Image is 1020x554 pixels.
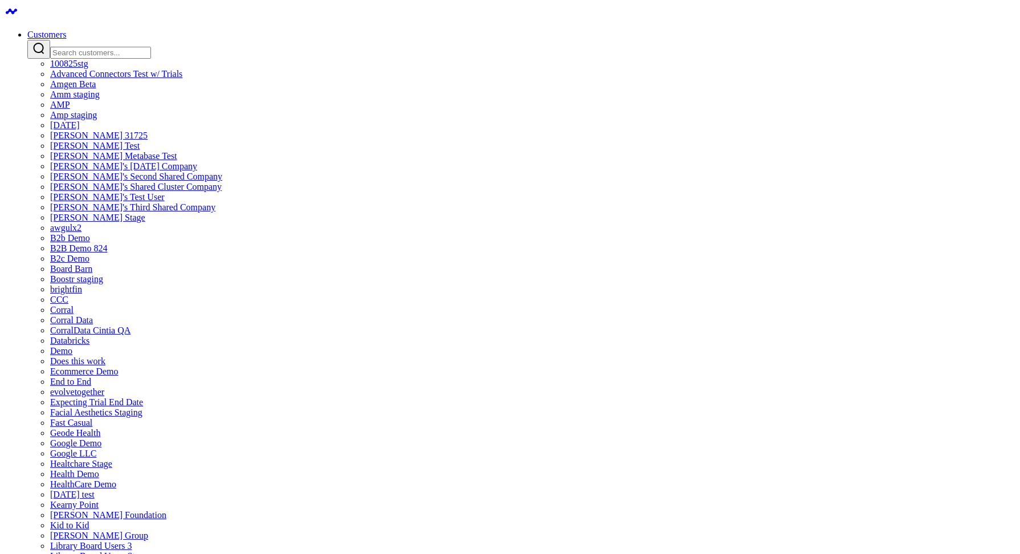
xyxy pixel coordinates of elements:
[50,254,89,263] a: B2c Demo
[50,490,95,499] a: [DATE] test
[50,305,74,315] a: Corral
[50,520,89,530] a: Kid to Kid
[50,459,112,469] a: Healtchare Stage
[50,131,148,140] a: [PERSON_NAME] 31725
[50,89,100,99] a: Amm staging
[50,449,96,458] a: Google LLC
[50,500,99,510] a: Kearny Point
[50,479,116,489] a: HealthCare Demo
[50,243,107,253] a: B2B Demo 824
[50,284,82,294] a: brightfin
[50,151,177,161] a: [PERSON_NAME] Metabase Test
[50,274,103,284] a: Boostr staging
[50,223,81,233] a: awgulx2
[50,325,130,335] a: CorralData Cintia QA
[50,100,70,109] a: AMP
[50,408,142,417] a: Facial Aesthetics Staging
[50,182,222,192] a: [PERSON_NAME]'s Shared Cluster Company
[50,213,145,222] a: [PERSON_NAME] Stage
[27,30,66,39] a: Customers
[50,366,119,376] a: Ecommerce Demo
[50,336,89,345] a: Databricks
[50,233,90,243] a: B2b Demo
[50,141,140,150] a: [PERSON_NAME] Test
[50,397,143,407] a: Expecting Trial End Date
[50,438,101,448] a: Google Demo
[50,47,151,59] input: Search customers input
[50,346,72,356] a: Demo
[27,40,50,59] button: Search customers button
[50,264,92,274] a: Board Barn
[50,120,80,130] a: [DATE]
[50,161,197,171] a: [PERSON_NAME]'s [DATE] Company
[50,387,104,397] a: evolvetogether
[50,531,148,540] a: [PERSON_NAME] Group
[50,295,68,304] a: CCC
[50,59,88,68] a: 100825stg
[50,202,215,212] a: [PERSON_NAME]'s Third Shared Company
[50,377,91,386] a: End to End
[50,469,99,479] a: Health Demo
[50,79,96,89] a: Amgen Beta
[50,110,97,120] a: Amp staging
[50,356,105,366] a: Does this work
[50,315,93,325] a: Corral Data
[50,510,166,520] a: [PERSON_NAME] Foundation
[50,172,222,181] a: [PERSON_NAME]'s Second Shared Company
[50,192,165,202] a: [PERSON_NAME]'s Test User
[50,418,92,427] a: Fast Casual
[50,69,182,79] a: Advanced Connectors Test w/ Trials
[50,428,100,438] a: Geode Health
[50,541,132,551] a: Library Board Users 3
